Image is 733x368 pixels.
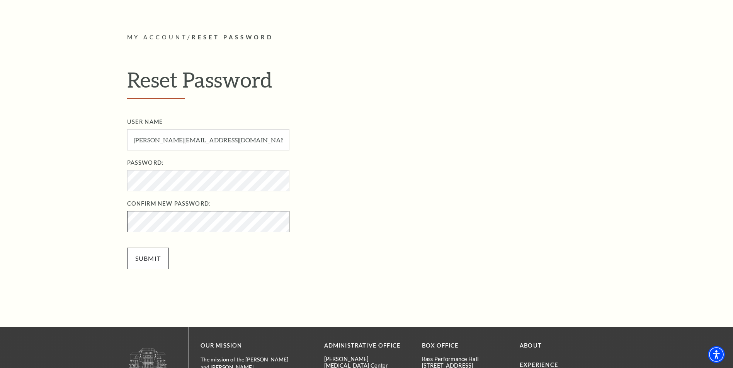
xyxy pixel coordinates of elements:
[192,34,274,41] span: Reset Password
[422,356,508,362] p: Bass Performance Hall
[127,33,606,42] p: /
[324,341,410,351] p: Administrative Office
[520,342,542,349] a: About
[127,67,606,99] h1: Reset Password
[127,248,169,269] input: Submit button
[127,129,289,150] input: User Name
[201,341,297,351] p: OUR MISSION
[520,361,558,368] a: Experience
[127,158,623,168] label: Password:
[708,346,725,363] div: Accessibility Menu
[127,117,623,127] label: User Name
[127,199,623,209] label: Confirm New Password:
[127,34,188,41] span: My Account
[422,341,508,351] p: BOX OFFICE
